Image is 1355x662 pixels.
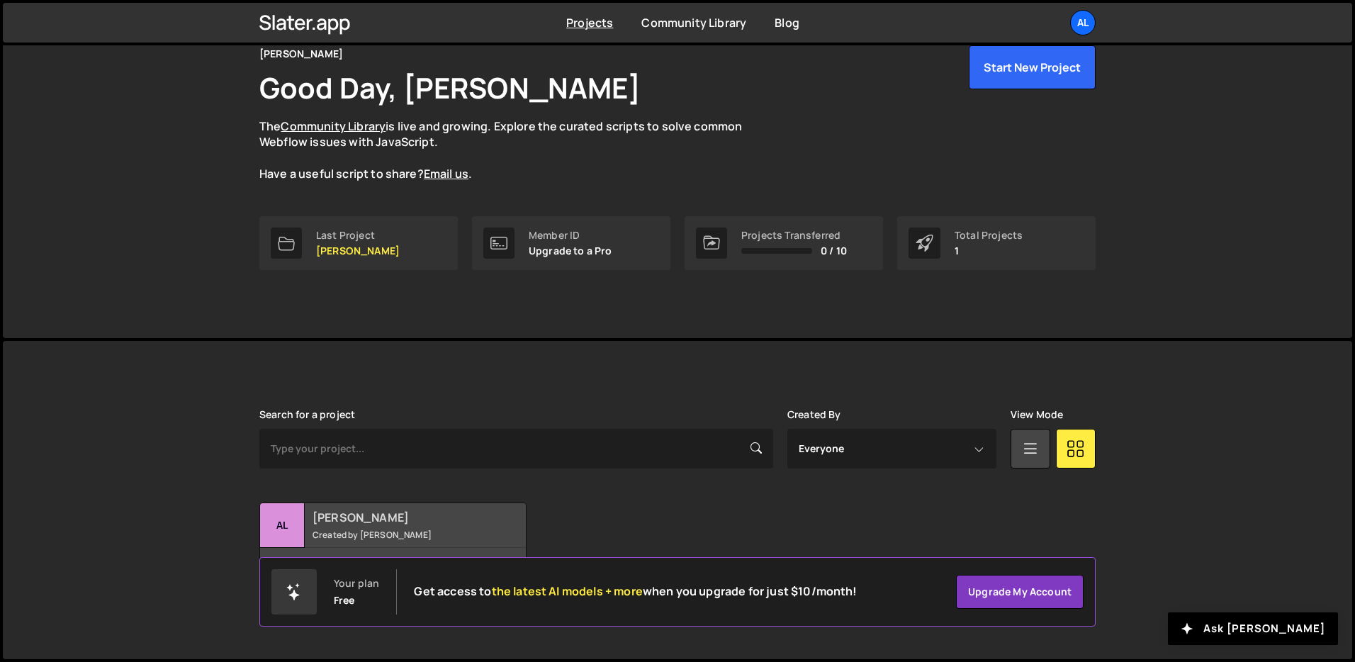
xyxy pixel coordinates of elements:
[424,166,468,181] a: Email us
[775,15,799,30] a: Blog
[1168,612,1338,645] button: Ask [PERSON_NAME]
[260,503,305,548] div: Al
[955,230,1023,241] div: Total Projects
[316,230,400,241] div: Last Project
[741,230,847,241] div: Projects Transferred
[260,548,526,590] div: 30 pages, last updated by [PERSON_NAME] [DATE]
[641,15,746,30] a: Community Library
[955,245,1023,257] p: 1
[334,595,355,606] div: Free
[259,68,641,107] h1: Good Day, [PERSON_NAME]
[281,118,386,134] a: Community Library
[316,245,400,257] p: [PERSON_NAME]
[414,585,857,598] h2: Get access to when you upgrade for just $10/month!
[259,45,343,62] div: [PERSON_NAME]
[259,409,355,420] label: Search for a project
[259,118,770,182] p: The is live and growing. Explore the curated scripts to solve common Webflow issues with JavaScri...
[313,529,483,541] small: Created by [PERSON_NAME]
[969,45,1096,89] button: Start New Project
[1070,10,1096,35] a: Al
[529,245,612,257] p: Upgrade to a Pro
[1011,409,1063,420] label: View Mode
[529,230,612,241] div: Member ID
[259,503,527,591] a: Al [PERSON_NAME] Created by [PERSON_NAME] 30 pages, last updated by [PERSON_NAME] [DATE]
[566,15,613,30] a: Projects
[313,510,483,525] h2: [PERSON_NAME]
[334,578,379,589] div: Your plan
[956,575,1084,609] a: Upgrade my account
[787,409,841,420] label: Created By
[492,583,643,599] span: the latest AI models + more
[821,245,847,257] span: 0 / 10
[259,216,458,270] a: Last Project [PERSON_NAME]
[259,429,773,469] input: Type your project...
